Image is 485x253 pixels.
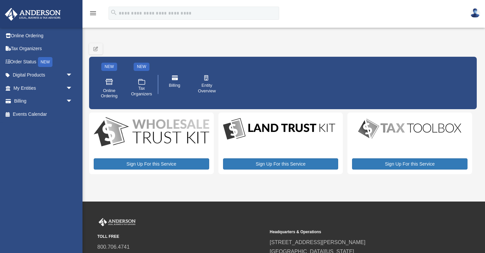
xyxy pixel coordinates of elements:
[193,71,221,98] a: Entity Overview
[97,233,265,240] small: TOLL FREE
[223,158,339,170] a: Sign Up For this Service
[161,71,188,98] a: Billing
[134,63,149,71] div: NEW
[352,158,468,170] a: Sign Up For this Service
[470,8,480,18] img: User Pic
[110,9,117,16] i: search
[97,244,130,250] a: 800.706.4741
[5,29,82,42] a: Online Ordering
[66,81,79,95] span: arrow_drop_down
[3,8,63,21] img: Anderson Advisors Platinum Portal
[270,239,366,245] a: [STREET_ADDRESS][PERSON_NAME]
[101,63,117,71] div: NEW
[38,57,52,67] div: NEW
[5,108,82,121] a: Events Calendar
[128,73,155,104] a: Tax Organizers
[5,95,82,108] a: Billingarrow_drop_down
[89,9,97,17] i: menu
[94,158,209,170] a: Sign Up For this Service
[94,117,209,147] img: WS-Trust-Kit-lgo-1.jpg
[66,69,79,82] span: arrow_drop_down
[97,218,137,227] img: Anderson Advisors Platinum Portal
[66,95,79,108] span: arrow_drop_down
[5,42,82,55] a: Tax Organizers
[5,81,82,95] a: My Entitiesarrow_drop_down
[89,12,97,17] a: menu
[223,117,335,141] img: LandTrust_lgo-1.jpg
[95,73,123,104] a: Online Ordering
[5,55,82,69] a: Order StatusNEW
[169,83,180,88] span: Billing
[198,83,216,94] span: Entity Overview
[270,229,438,236] small: Headquarters & Operations
[5,69,79,82] a: Digital Productsarrow_drop_down
[100,88,118,99] span: Online Ordering
[131,86,152,97] span: Tax Organizers
[352,117,468,140] img: taxtoolbox_new-1.webp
